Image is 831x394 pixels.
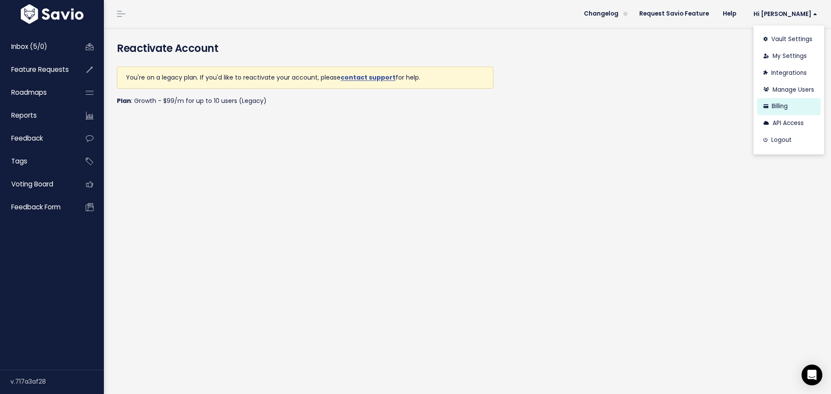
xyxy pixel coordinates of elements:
div: Hi [PERSON_NAME] [754,26,824,154]
a: Feedback [2,128,72,148]
div: You're on a legacy plan. If you'd like to reactivate your account, please for help. [117,67,493,89]
a: Voting Board [2,174,72,194]
a: contact support [341,73,396,82]
span: Feedback [11,134,43,143]
a: Request Savio Feature [632,7,716,20]
a: My Settings [757,48,821,65]
a: Feature Requests [2,60,72,80]
a: Logout [757,132,821,149]
span: Reports [11,111,37,120]
a: Vault Settings [757,31,821,48]
span: Hi [PERSON_NAME] [754,11,817,17]
h4: Reactivate Account [117,41,818,56]
a: Inbox (5/0) [2,37,72,57]
div: v.717a3af28 [10,370,104,393]
div: Open Intercom Messenger [802,365,822,385]
span: Feature Requests [11,65,69,74]
a: Roadmaps [2,83,72,103]
a: Billing [757,98,821,115]
a: Feedback form [2,197,72,217]
span: Tags [11,157,27,166]
span: Inbox (5/0) [11,42,47,51]
a: Tags [2,151,72,171]
a: Help [716,7,743,20]
a: Hi [PERSON_NAME] [743,7,824,21]
a: Reports [2,106,72,125]
span: Voting Board [11,179,53,189]
img: logo-white.9d6f32f41409.svg [19,4,86,24]
span: Changelog [584,11,618,17]
strong: Plan [117,96,131,105]
span: Roadmaps [11,88,47,97]
a: Manage Users [757,81,821,98]
a: API Access [757,115,821,132]
p: : Growth - $99/m for up to 10 users (Legacy) [117,96,493,106]
span: Feedback form [11,202,61,211]
a: Integrations [757,64,821,81]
